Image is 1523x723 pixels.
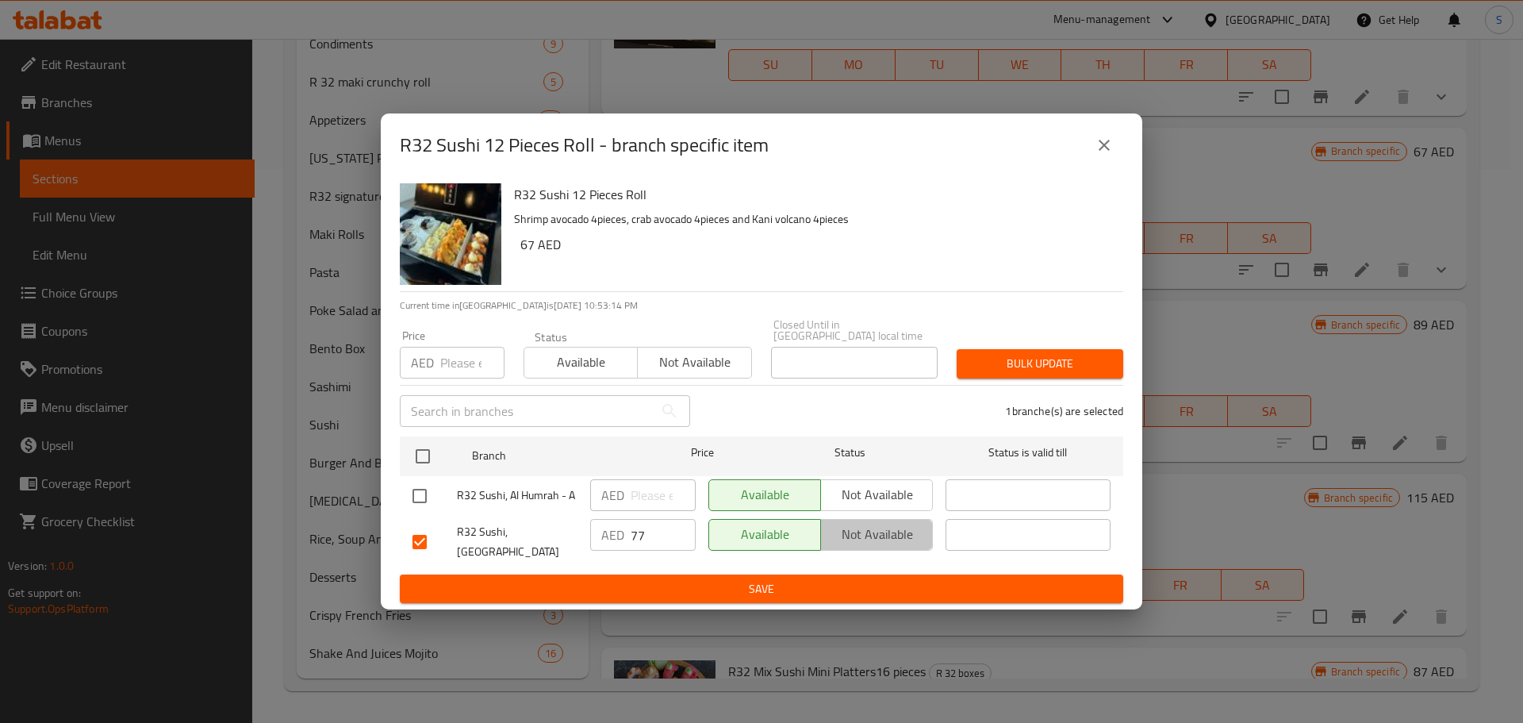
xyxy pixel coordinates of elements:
[631,519,696,551] input: Please enter price
[969,354,1111,374] span: Bulk update
[644,351,745,374] span: Not available
[531,351,631,374] span: Available
[650,443,755,463] span: Price
[514,183,1111,206] h6: R32 Sushi 12 Pieces Roll
[957,349,1123,379] button: Bulk update
[1005,403,1123,419] p: 1 branche(s) are selected
[708,519,821,551] button: Available
[400,395,654,427] input: Search in branches
[472,446,637,466] span: Branch
[400,575,1123,604] button: Save
[601,486,624,505] p: AED
[946,443,1111,463] span: Status is valid till
[1085,126,1123,164] button: close
[411,353,434,372] p: AED
[768,443,933,463] span: Status
[457,522,577,562] span: R32 Sushi, [GEOGRAPHIC_DATA]
[631,479,696,511] input: Please enter price
[520,233,1111,256] h6: 67 AED
[524,347,638,379] button: Available
[601,525,624,544] p: AED
[400,133,769,158] h2: R32 Sushi 12 Pieces Roll - branch specific item
[637,347,751,379] button: Not available
[827,523,926,546] span: Not available
[412,579,1111,599] span: Save
[440,347,504,379] input: Please enter price
[400,183,501,285] img: R32 Sushi 12 Pieces Roll
[400,298,1123,313] p: Current time in [GEOGRAPHIC_DATA] is [DATE] 10:53:14 PM
[457,486,577,506] span: R32 Sushi, Al Humrah - A
[820,519,933,551] button: Not available
[715,523,815,546] span: Available
[514,210,1111,229] p: Shrimp avocado 4pieces, crab avocado 4pieces and Kani volcano 4pieces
